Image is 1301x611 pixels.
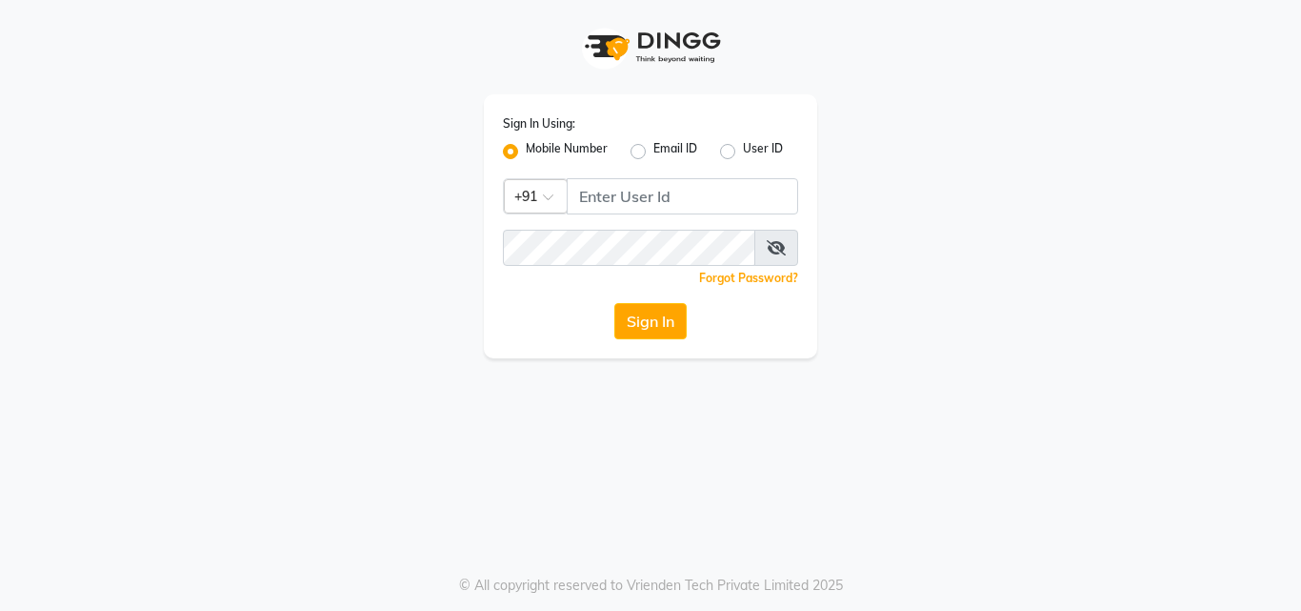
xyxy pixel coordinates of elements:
label: Email ID [653,140,697,163]
img: logo1.svg [574,19,727,75]
label: Sign In Using: [503,115,575,132]
a: Forgot Password? [699,271,798,285]
label: User ID [743,140,783,163]
input: Username [503,230,755,266]
input: Username [567,178,798,214]
label: Mobile Number [526,140,608,163]
button: Sign In [614,303,687,339]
